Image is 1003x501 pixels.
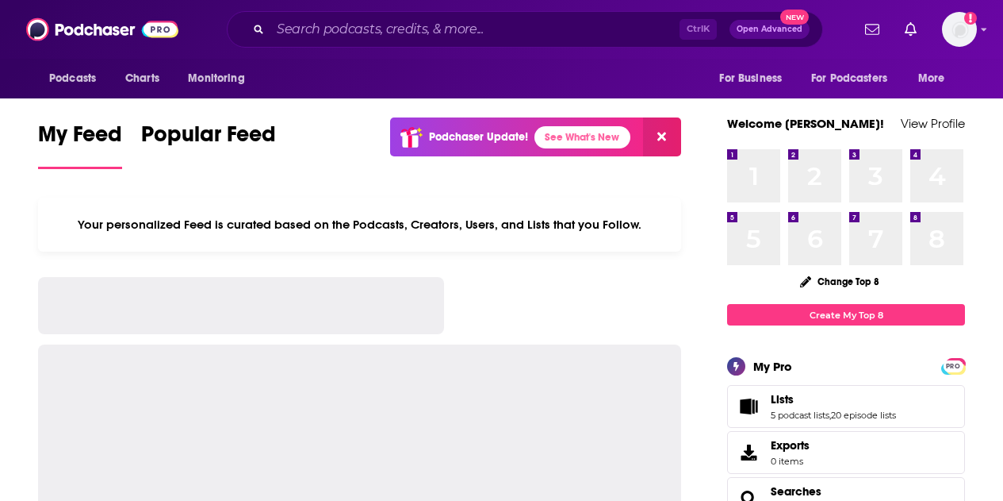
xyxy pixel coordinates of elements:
span: Lists [771,392,794,407]
span: More [918,67,945,90]
span: Monitoring [188,67,244,90]
span: My Feed [38,121,122,157]
input: Search podcasts, credits, & more... [270,17,680,42]
span: PRO [944,360,963,372]
span: Exports [771,438,810,453]
span: Podcasts [49,67,96,90]
a: 20 episode lists [831,410,896,421]
div: Search podcasts, credits, & more... [227,11,823,48]
img: User Profile [942,12,977,47]
a: See What's New [534,126,630,148]
a: Welcome [PERSON_NAME]! [727,116,884,131]
span: For Business [719,67,782,90]
div: My Pro [753,359,792,374]
span: Charts [125,67,159,90]
a: View Profile [901,116,965,131]
a: Show notifications dropdown [859,16,886,43]
svg: Add a profile image [964,12,977,25]
button: open menu [708,64,802,94]
button: open menu [38,64,117,94]
button: open menu [177,64,265,94]
span: Logged in as KaitlynEsposito [942,12,977,47]
span: New [780,10,809,25]
span: , [829,410,831,421]
button: open menu [907,64,965,94]
a: Lists [771,392,896,407]
a: PRO [944,360,963,372]
a: Exports [727,431,965,474]
a: Show notifications dropdown [898,16,923,43]
span: For Podcasters [811,67,887,90]
button: open menu [801,64,910,94]
a: My Feed [38,121,122,169]
span: Ctrl K [680,19,717,40]
a: Searches [771,484,821,499]
a: Charts [115,64,169,94]
span: Open Advanced [737,25,802,33]
img: Podchaser - Follow, Share and Rate Podcasts [26,14,178,44]
button: Change Top 8 [791,272,889,291]
a: 5 podcast lists [771,410,829,421]
span: Exports [733,441,764,464]
span: Popular Feed [141,121,276,157]
a: Create My Top 8 [727,304,965,326]
span: 0 items [771,456,810,467]
a: Lists [733,395,764,418]
p: Podchaser Update! [429,130,528,144]
div: Your personalized Feed is curated based on the Podcasts, Creators, Users, and Lists that you Follow. [38,198,681,252]
span: Lists [727,385,965,428]
button: Open AdvancedNew [729,20,810,39]
button: Show profile menu [942,12,977,47]
a: Popular Feed [141,121,276,169]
